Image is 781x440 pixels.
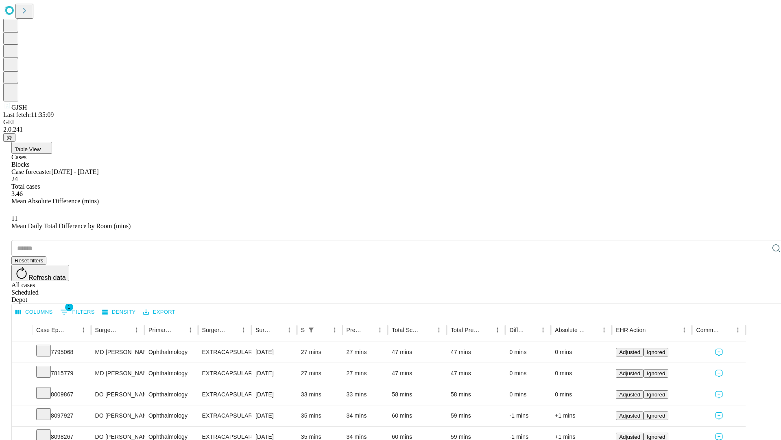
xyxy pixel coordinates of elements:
[619,413,640,419] span: Adjusted
[148,327,172,333] div: Primary Service
[537,324,549,336] button: Menu
[301,342,338,363] div: 27 mins
[305,324,317,336] div: 1 active filter
[148,342,194,363] div: Ophthalmology
[555,342,608,363] div: 0 mins
[11,215,17,222] span: 11
[451,405,502,426] div: 59 mins
[696,327,720,333] div: Comments
[347,342,384,363] div: 27 mins
[255,342,293,363] div: [DATE]
[619,370,640,376] span: Adjusted
[141,306,177,319] button: Export
[11,183,40,190] span: Total cases
[305,324,317,336] button: Show filters
[36,363,87,384] div: 7815779
[36,342,87,363] div: 7795068
[619,349,640,355] span: Adjusted
[619,434,640,440] span: Adjusted
[255,384,293,405] div: [DATE]
[646,324,658,336] button: Sort
[238,324,249,336] button: Menu
[3,126,778,133] div: 2.0.241
[721,324,732,336] button: Sort
[284,324,295,336] button: Menu
[301,327,305,333] div: Scheduled In Room Duration
[301,384,338,405] div: 33 mins
[16,345,28,360] button: Expand
[7,134,12,141] span: @
[255,405,293,426] div: [DATE]
[202,327,226,333] div: Surgery Name
[100,306,138,319] button: Density
[451,342,502,363] div: 47 mins
[58,306,97,319] button: Show filters
[451,327,480,333] div: Total Predicted Duration
[647,370,665,376] span: Ignored
[732,324,744,336] button: Menu
[15,146,41,152] span: Table View
[678,324,690,336] button: Menu
[16,367,28,381] button: Expand
[347,384,384,405] div: 33 mins
[644,348,668,356] button: Ignored
[555,405,608,426] div: +1 mins
[131,324,142,336] button: Menu
[36,384,87,405] div: 8009867
[227,324,238,336] button: Sort
[509,384,547,405] div: 0 mins
[255,363,293,384] div: [DATE]
[509,327,525,333] div: Difference
[509,342,547,363] div: 0 mins
[301,405,338,426] div: 35 mins
[272,324,284,336] button: Sort
[95,384,140,405] div: DO [PERSON_NAME]
[509,405,547,426] div: -1 mins
[11,190,23,197] span: 3.46
[11,265,69,281] button: Refresh data
[3,133,15,142] button: @
[148,363,194,384] div: Ophthalmology
[392,327,421,333] div: Total Scheduled Duration
[480,324,492,336] button: Sort
[587,324,598,336] button: Sort
[15,257,43,264] span: Reset filters
[644,411,668,420] button: Ignored
[255,327,271,333] div: Surgery Date
[65,303,73,311] span: 1
[202,342,247,363] div: EXTRACAPSULAR CATARACT REMOVAL WITH [MEDICAL_DATA]
[509,363,547,384] div: 0 mins
[647,349,665,355] span: Ignored
[16,409,28,423] button: Expand
[616,348,644,356] button: Adjusted
[422,324,433,336] button: Sort
[11,222,131,229] span: Mean Daily Total Difference by Room (mins)
[185,324,196,336] button: Menu
[647,434,665,440] span: Ignored
[36,327,65,333] div: Case Epic Id
[11,142,52,154] button: Table View
[647,392,665,398] span: Ignored
[95,327,119,333] div: Surgeon Name
[173,324,185,336] button: Sort
[11,176,18,183] span: 24
[36,405,87,426] div: 8097927
[95,342,140,363] div: MD [PERSON_NAME]
[51,168,98,175] span: [DATE] - [DATE]
[11,256,46,265] button: Reset filters
[148,405,194,426] div: Ophthalmology
[11,104,27,111] span: GJSH
[347,363,384,384] div: 27 mins
[492,324,503,336] button: Menu
[374,324,386,336] button: Menu
[433,324,445,336] button: Menu
[647,413,665,419] span: Ignored
[598,324,610,336] button: Menu
[202,405,247,426] div: EXTRACAPSULAR CATARACT REMOVAL WITH [MEDICAL_DATA]
[78,324,89,336] button: Menu
[11,198,99,205] span: Mean Absolute Difference (mins)
[616,411,644,420] button: Adjusted
[95,405,140,426] div: DO [PERSON_NAME]
[120,324,131,336] button: Sort
[392,384,443,405] div: 58 mins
